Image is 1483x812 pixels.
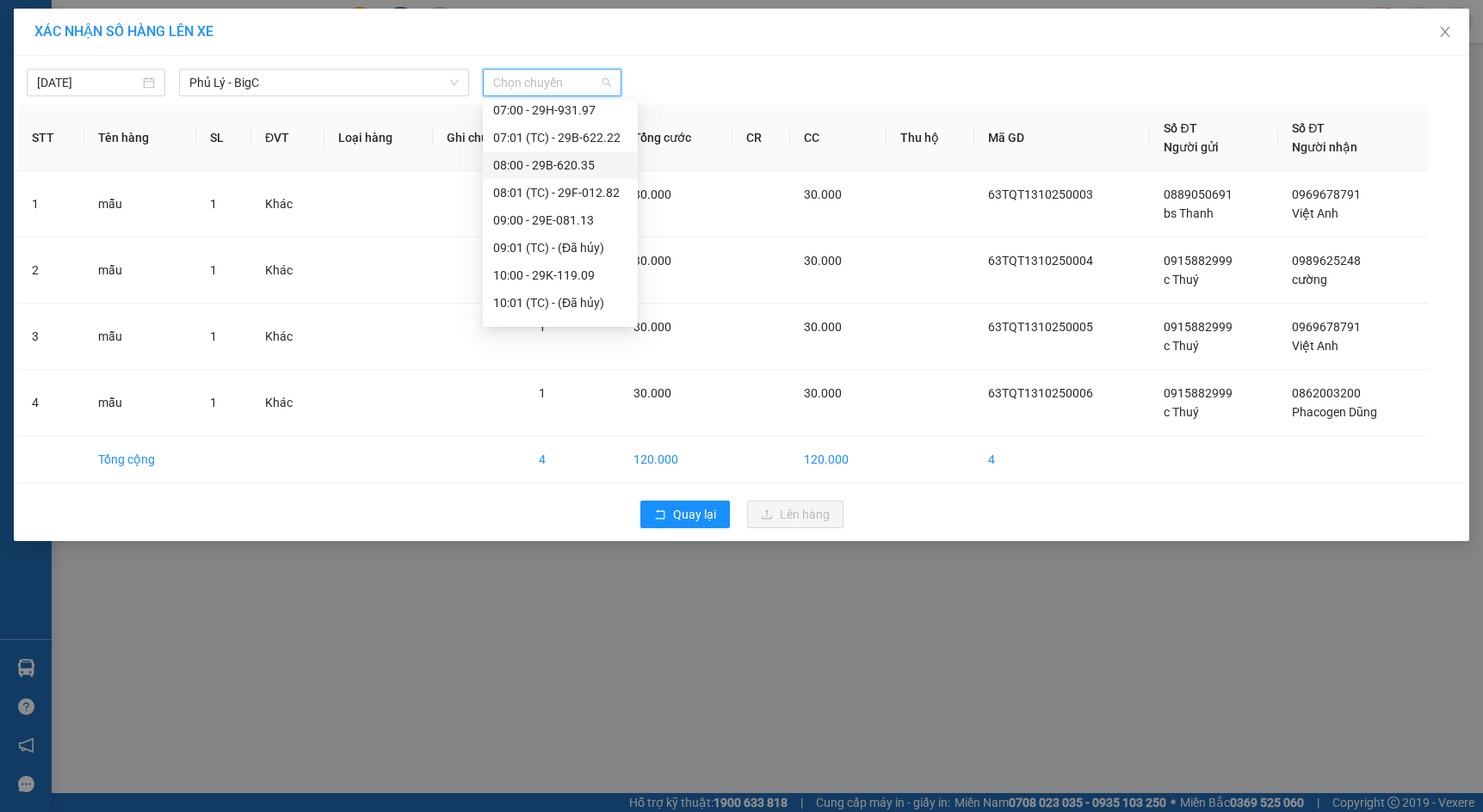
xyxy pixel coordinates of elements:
[1164,140,1219,154] span: Người gửi
[633,386,671,400] span: 30.000
[210,396,217,409] span: 1
[1292,188,1361,201] span: 0969678791
[493,128,627,147] div: 07:01 (TC) - 29B-622.22
[1164,405,1199,419] span: c Thuý
[804,188,842,201] span: 30.000
[1164,273,1199,286] span: c Thuý
[18,105,84,171] th: STT
[1438,25,1452,39] span: close
[1164,386,1233,400] span: 0915882999
[1164,188,1233,201] span: 0889050691
[1292,254,1361,268] span: 0989625248
[189,70,460,95] span: Phủ Lý - BigC
[251,171,324,237] td: Khác
[1292,339,1338,353] span: Việt Anh
[493,70,611,95] span: Chọn chuyến
[433,105,524,171] th: Ghi chú
[1292,121,1325,135] span: Số ĐT
[1164,320,1233,334] span: 0915882999
[1164,339,1199,353] span: c Thuý
[493,183,627,202] div: 08:01 (TC) - 29F-012.82
[988,188,1093,201] span: 63TQT1310250003
[1164,121,1196,135] span: Số ĐT
[84,436,196,483] td: Tổng cộng
[1292,405,1377,419] span: Phacogen Dũng
[620,436,733,483] td: 120.000
[449,77,460,88] span: down
[210,263,217,277] span: 1
[196,105,251,171] th: SL
[251,105,324,171] th: ĐVT
[493,321,627,340] div: 11:00 - 29B-605.79
[887,105,974,171] th: Thu hộ
[633,320,671,334] span: 30.000
[790,105,887,171] th: CC
[18,171,84,237] td: 1
[988,386,1093,400] span: 63TQT1310250006
[18,237,84,304] td: 2
[493,211,627,230] div: 09:00 - 29E-081.13
[974,105,1151,171] th: Mã GD
[633,254,671,268] span: 30.000
[324,105,433,171] th: Loại hàng
[673,505,716,524] span: Quay lại
[34,23,213,40] span: XÁC NHẬN SỐ HÀNG LÊN XE
[18,304,84,370] td: 3
[988,320,1093,334] span: 63TQT1310250005
[493,238,627,257] div: 09:01 (TC) - (Đã hủy)
[974,436,1151,483] td: 4
[84,304,196,370] td: mẫu
[1292,140,1357,154] span: Người nhận
[1164,206,1214,220] span: bs Thanh
[790,436,887,483] td: 120.000
[525,436,620,483] td: 4
[640,501,730,528] button: rollbackQuay lại
[988,254,1093,268] span: 63TQT1310250004
[1421,9,1469,57] button: Close
[654,508,666,522] span: rollback
[620,105,733,171] th: Tổng cước
[84,370,196,436] td: mẫu
[210,197,217,211] span: 1
[804,386,842,400] span: 30.000
[804,254,842,268] span: 30.000
[251,370,324,436] td: Khác
[84,171,196,237] td: mẫu
[804,320,842,334] span: 30.000
[84,237,196,304] td: mẫu
[251,237,324,304] td: Khác
[539,320,546,334] span: 1
[1292,320,1361,334] span: 0969678791
[210,329,217,343] span: 1
[251,304,324,370] td: Khác
[633,188,671,201] span: 30.000
[493,101,627,120] div: 07:00 - 29H-931.97
[493,266,627,285] div: 10:00 - 29K-119.09
[493,156,627,175] div: 08:00 - 29B-620.35
[539,386,546,400] span: 1
[732,105,789,171] th: CR
[1164,254,1233,268] span: 0915882999
[1292,386,1361,400] span: 0862003200
[84,105,196,171] th: Tên hàng
[37,73,139,92] input: 13/10/2025
[747,501,843,528] button: uploadLên hàng
[1292,206,1338,220] span: Việt Anh
[493,293,627,312] div: 10:01 (TC) - (Đã hủy)
[1292,273,1327,286] span: cường
[18,370,84,436] td: 4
